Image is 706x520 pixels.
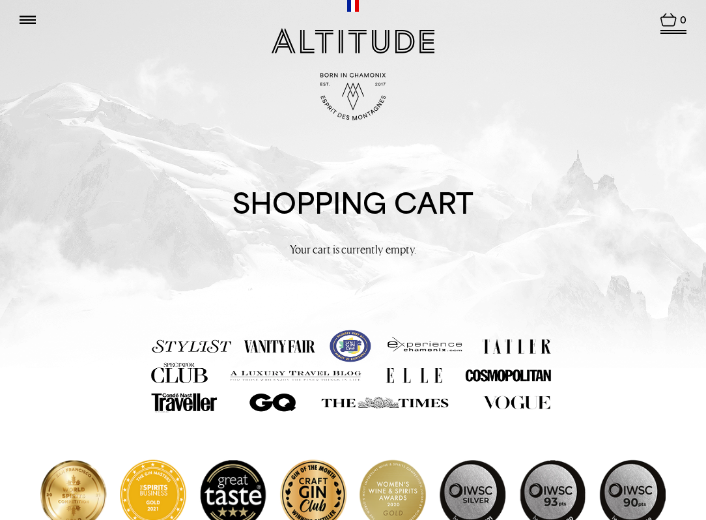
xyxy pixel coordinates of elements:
p: Your cart is currently empty. [20,241,686,257]
img: Show nav [20,16,36,24]
h1: Shopping Cart [233,186,473,222]
img: Altitude Gin [272,28,434,53]
img: Born in Chamonix - Est. 2017 - Espirit des Montagnes [320,73,386,121]
a: 0 [660,13,686,34]
img: Basket [660,13,677,27]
